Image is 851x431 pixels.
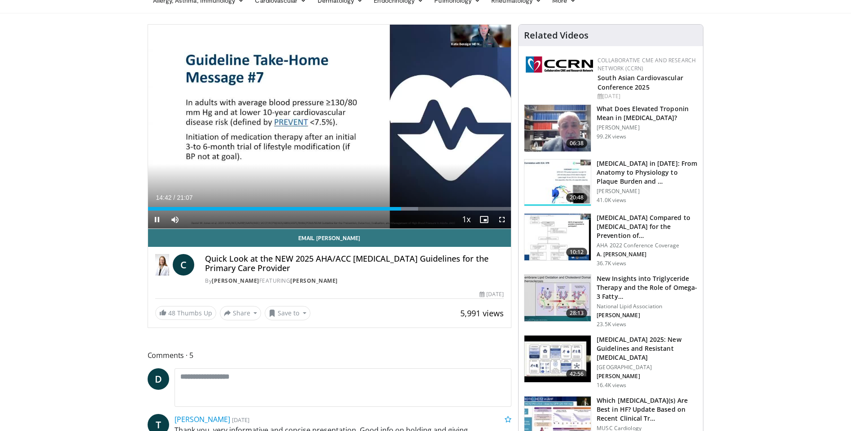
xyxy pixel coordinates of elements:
[524,335,698,389] a: 42:56 [MEDICAL_DATA] 2025: New Guidelines and Resistant [MEDICAL_DATA] [GEOGRAPHIC_DATA] [PERSON_...
[524,275,591,321] img: 45ea033d-f728-4586-a1ce-38957b05c09e.150x105_q85_crop-smart_upscale.jpg
[148,229,511,247] a: Email [PERSON_NAME]
[148,349,512,361] span: Comments 5
[524,104,698,152] a: 06:38 What Does Elevated Troponin Mean in [MEDICAL_DATA]? [PERSON_NAME] 99.2K views
[212,277,259,284] a: [PERSON_NAME]
[168,309,175,317] span: 48
[205,277,504,285] div: By FEATURING
[597,133,626,140] p: 99.2K views
[175,414,230,424] a: [PERSON_NAME]
[566,309,588,318] span: 28:13
[597,274,698,301] h3: New Insights into Triglyceride Therapy and the Role of Omega-3 Fatty…
[597,364,698,371] p: [GEOGRAPHIC_DATA]
[597,213,698,240] h3: [MEDICAL_DATA] Compared to [MEDICAL_DATA] for the Prevention of…
[597,303,698,310] p: National Lipid Association
[598,73,683,91] a: South Asian Cardiovascular Conference 2025
[598,56,696,72] a: Collaborative CME and Research Network (CCRN)
[566,139,588,148] span: 06:38
[526,56,593,73] img: a04ee3ba-8487-4636-b0fb-5e8d268f3737.png.150x105_q85_autocrop_double_scale_upscale_version-0.2.png
[493,211,511,228] button: Fullscreen
[265,306,310,320] button: Save to
[156,194,172,201] span: 14:42
[597,312,698,319] p: [PERSON_NAME]
[597,321,626,328] p: 23.5K views
[524,214,591,260] img: 7c0f9b53-1609-4588-8498-7cac8464d722.150x105_q85_crop-smart_upscale.jpg
[597,396,698,423] h3: Which [MEDICAL_DATA](s) Are Best in HF? Update Based on Recent Clinical Tr…
[148,211,166,228] button: Pause
[148,207,511,211] div: Progress Bar
[597,159,698,186] h3: [MEDICAL_DATA] in [DATE]: From Anatomy to Physiology to Plaque Burden and …
[566,370,588,379] span: 42:56
[148,25,511,229] video-js: Video Player
[174,194,175,201] span: /
[597,335,698,362] h3: [MEDICAL_DATA] 2025: New Guidelines and Resistant [MEDICAL_DATA]
[524,213,698,267] a: 10:12 [MEDICAL_DATA] Compared to [MEDICAL_DATA] for the Prevention of… AHA 2022 Conference Covera...
[173,254,194,276] a: C
[155,306,216,320] a: 48 Thumbs Up
[524,159,591,206] img: 823da73b-7a00-425d-bb7f-45c8b03b10c3.150x105_q85_crop-smart_upscale.jpg
[166,211,184,228] button: Mute
[524,336,591,382] img: 280bcb39-0f4e-42eb-9c44-b41b9262a277.150x105_q85_crop-smart_upscale.jpg
[475,211,493,228] button: Enable picture-in-picture mode
[597,251,698,258] p: A. [PERSON_NAME]
[177,194,192,201] span: 21:07
[597,104,698,122] h3: What Does Elevated Troponin Mean in [MEDICAL_DATA]?
[457,211,475,228] button: Playback Rate
[524,105,591,151] img: 98daf78a-1d22-4ebe-927e-10afe95ffd94.150x105_q85_crop-smart_upscale.jpg
[205,254,504,273] h4: Quick Look at the NEW 2025 AHA/ACC [MEDICAL_DATA] Guidelines for the Primary Care Provider
[597,188,698,195] p: [PERSON_NAME]
[290,277,338,284] a: [PERSON_NAME]
[597,197,626,204] p: 41.0K views
[148,368,169,390] a: D
[232,416,249,424] small: [DATE]
[480,290,504,298] div: [DATE]
[566,248,588,257] span: 10:12
[155,254,170,276] img: Dr. Catherine P. Benziger
[597,124,698,131] p: [PERSON_NAME]
[524,159,698,207] a: 20:48 [MEDICAL_DATA] in [DATE]: From Anatomy to Physiology to Plaque Burden and … [PERSON_NAME] 4...
[460,308,504,319] span: 5,991 views
[597,373,698,380] p: [PERSON_NAME]
[598,92,696,100] div: [DATE]
[524,30,589,41] h4: Related Videos
[597,382,626,389] p: 16.4K views
[597,260,626,267] p: 36.7K views
[524,274,698,328] a: 28:13 New Insights into Triglyceride Therapy and the Role of Omega-3 Fatty… National Lipid Associ...
[597,242,698,249] p: AHA 2022 Conference Coverage
[566,193,588,202] span: 20:48
[220,306,262,320] button: Share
